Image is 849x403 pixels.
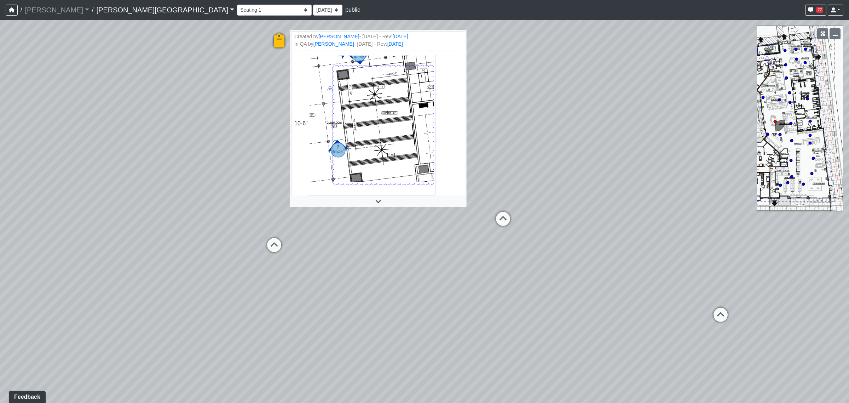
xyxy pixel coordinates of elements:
[89,3,96,17] span: /
[25,3,89,17] a: [PERSON_NAME]
[345,7,360,13] span: public
[96,3,234,17] a: [PERSON_NAME][GEOGRAPHIC_DATA]
[294,40,462,48] small: In QA by - [DATE] - Rev:
[5,389,47,403] iframe: Ybug feedback widget
[318,34,359,39] a: [PERSON_NAME]
[387,41,403,47] a: [DATE]
[294,33,462,40] small: Created by - [DATE] - Rev:
[816,7,823,13] span: 77
[307,54,435,195] img: o6PiLMwo4muFRt6mUSNRuH.png
[18,3,25,17] span: /
[313,41,354,47] a: [PERSON_NAME]
[392,34,408,39] a: [DATE]
[805,5,826,16] button: 77
[294,120,436,126] span: 10-6"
